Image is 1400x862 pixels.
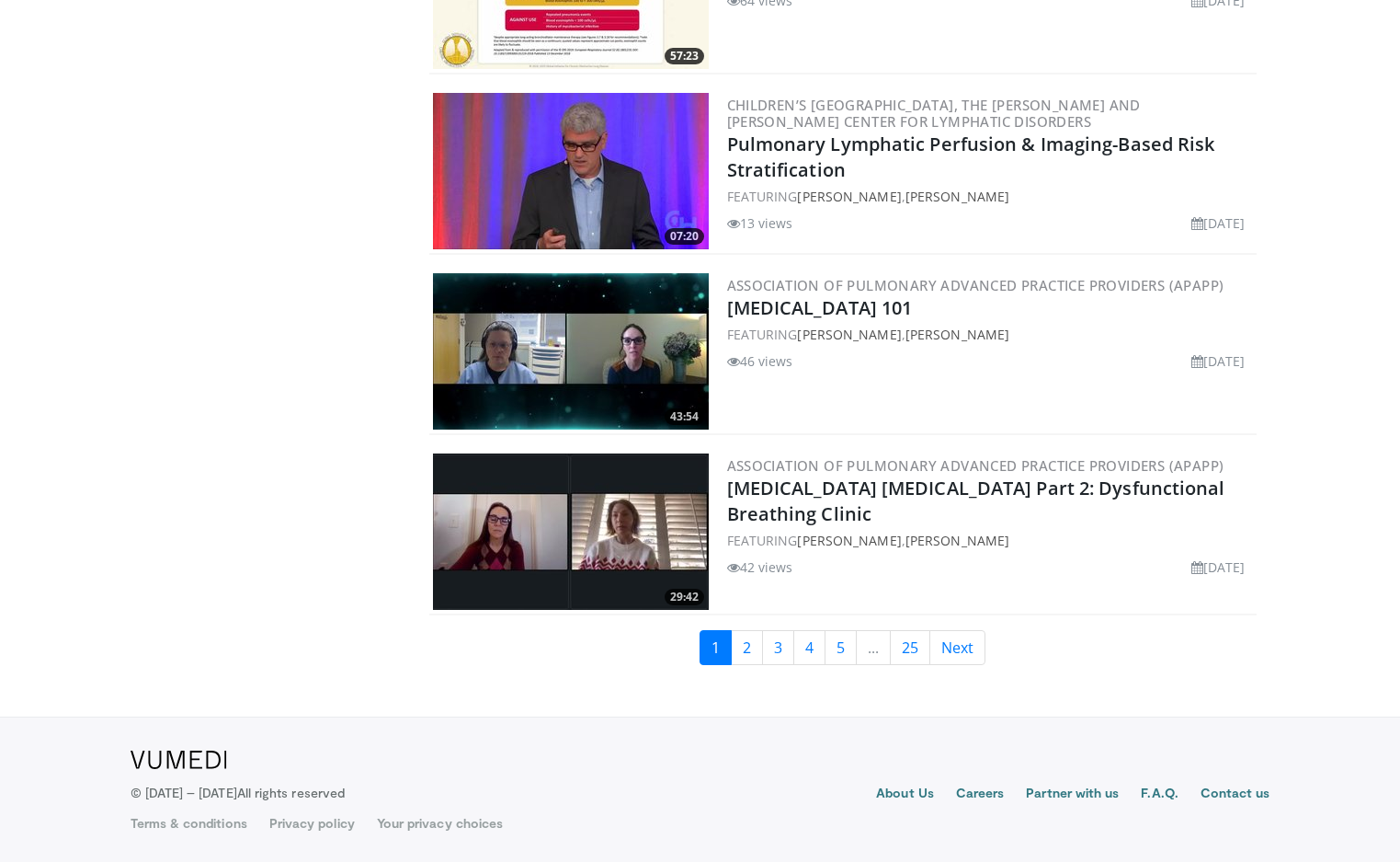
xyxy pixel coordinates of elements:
[876,784,934,806] a: About Us
[1141,784,1178,806] a: F.A.Q.
[727,276,1224,294] a: Association of Pulmonary Advanced Practice Providers (APAPP)
[956,784,1005,806] a: Careers
[665,408,704,425] span: 43:54
[1191,351,1246,371] li: [DATE]
[429,630,1257,665] nav: Search results pages
[797,532,901,549] a: [PERSON_NAME]
[727,295,913,320] a: [MEDICAL_DATA] 101
[905,532,1009,549] a: [PERSON_NAME]
[727,351,793,371] li: 46 views
[797,326,901,343] a: [PERSON_NAME]
[727,213,793,233] li: 13 views
[433,273,709,430] a: 43:54
[727,456,1224,475] a: Association of Pulmonary Advanced Practice Providers (APAPP)
[797,188,901,205] a: [PERSON_NAME]
[727,325,1253,344] div: FEATURING ,
[1201,784,1270,806] a: Contact us
[433,93,709,249] a: 07:20
[727,476,1225,526] a: [MEDICAL_DATA] [MEDICAL_DATA] Part 2: Dysfunctional Breathing Clinic
[433,454,709,610] a: 29:42
[793,630,825,665] a: 4
[731,630,763,665] a: 2
[1191,213,1246,233] li: [DATE]
[433,454,709,610] img: 5723303a-ed50-416e-bb5f-b0f5588ddfb2.300x170_q85_crop-smart_upscale.jpg
[762,630,794,665] a: 3
[929,630,985,665] a: Next
[905,188,1009,205] a: [PERSON_NAME]
[269,814,355,833] a: Privacy policy
[131,751,227,769] img: VuMedi Logo
[727,531,1253,550] div: FEATURING ,
[905,326,1009,343] a: [PERSON_NAME]
[727,96,1141,131] a: Children’s [GEOGRAPHIC_DATA], The [PERSON_NAME] and [PERSON_NAME] Center for Lymphatic Disorders
[665,228,704,245] span: 07:20
[665,589,704,605] span: 29:42
[700,630,732,665] a: 1
[433,273,709,430] img: 6224b7a6-aa49-4340-8ac7-7f53c02bf27b.300x170_q85_crop-smart_upscale.jpg
[727,187,1253,206] div: FEATURING ,
[237,785,345,800] span: All rights reserved
[890,630,930,665] a: 25
[433,93,709,249] img: 54554122-301b-43a9-8dba-606e4a5cd785.300x170_q85_crop-smart_upscale.jpg
[1191,557,1246,577] li: [DATE]
[1026,784,1119,806] a: Partner with us
[131,814,247,833] a: Terms & conditions
[727,557,793,577] li: 42 views
[727,132,1215,182] a: Pulmonary Lymphatic Perfusion & Imaging-Based Risk Stratification
[377,814,503,833] a: Your privacy choices
[825,630,857,665] a: 5
[665,48,704,64] span: 57:23
[131,784,346,802] p: © [DATE] – [DATE]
